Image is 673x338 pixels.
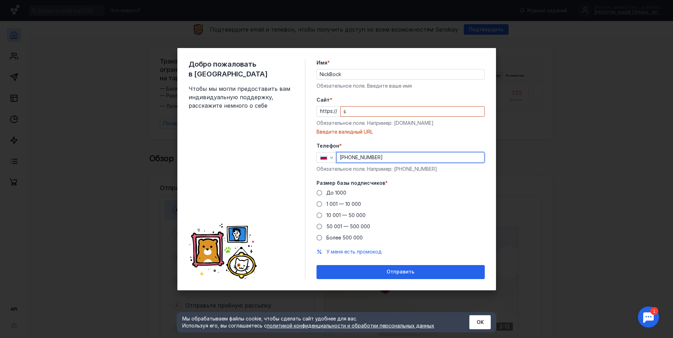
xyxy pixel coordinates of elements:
span: Более 500 000 [326,235,363,241]
button: У меня есть промокод [326,248,382,255]
span: Размер базы подписчиков [317,180,385,187]
span: 50 001 — 500 000 [326,223,370,229]
span: У меня есть промокод [326,249,382,255]
span: 1 001 — 10 000 [326,201,361,207]
span: Cайт [317,96,330,103]
div: Мы обрабатываем файлы cookie, чтобы сделать сайт удобнее для вас. Используя его, вы соглашаетесь c [182,315,452,329]
span: Чтобы мы могли предоставить вам индивидуальную поддержку, расскажите немного о себе [189,84,294,110]
div: Обязательное поле. Например: [PHONE_NUMBER] [317,165,485,173]
div: Введите валидный URL [317,128,485,135]
span: Телефон [317,142,339,149]
span: 10 001 — 50 000 [326,212,366,218]
div: Обязательное поле. Например: [DOMAIN_NAME] [317,120,485,127]
button: ОК [469,315,491,329]
button: Отправить [317,265,485,279]
span: Отправить [387,269,414,275]
a: политикой конфиденциальности и обработки персональных данных [267,323,434,329]
div: Обязательное поле. Введите ваше имя [317,82,485,89]
div: 1 [16,4,24,12]
span: Имя [317,59,327,66]
span: До 1000 [326,190,346,196]
span: Добро пожаловать в [GEOGRAPHIC_DATA] [189,59,294,79]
